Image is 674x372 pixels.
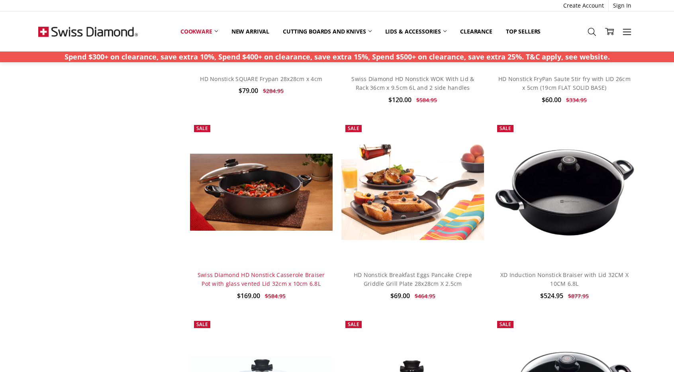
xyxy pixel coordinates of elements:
span: $284.95 [263,87,284,95]
a: Clearance [453,23,499,40]
a: HD Nonstick Breakfast Eggs Pancake Crepe Griddle Grill Plate 28x28cm X 2.5cm [341,121,484,264]
a: HD Nonstick Breakfast Eggs Pancake Crepe Griddle Grill Plate 28x28cm X 2.5cm [354,271,472,287]
a: XD Induction Nonstick Braiser with Lid 32CM X 10CM 6.8L [500,271,629,287]
a: New arrival [225,23,276,40]
a: Cookware [174,23,225,40]
img: Free Shipping On Every Order [38,12,138,51]
span: $79.00 [239,86,258,95]
a: Top Sellers [499,23,547,40]
span: $334.95 [566,96,587,104]
span: $877.95 [568,292,589,300]
a: Swiss Diamond HD Nonstick Casserole Braiser Pot with glass vented Lid 32cm x 10cm 6.8L [190,121,333,264]
a: Swiss Diamond HD Nonstick Casserole Braiser Pot with glass vented Lid 32cm x 10cm 6.8L [198,271,325,287]
span: Sale [348,125,359,132]
span: $524.95 [540,291,563,300]
span: Sale [196,321,208,328]
a: HD Nonstick FryPan Saute Stir fry with LID 26cm x 5cm (19cm FLAT SOLID BASE) [498,75,631,91]
a: HD Nonstick SQUARE Frypan 28x28cm x 4cm [200,75,322,83]
a: Swiss Diamond HD Nonstick WOK With Lid & Rack 36cm x 9.5cm 6L and 2 side handles [351,75,474,91]
span: $584.95 [416,96,437,104]
img: Swiss Diamond HD Nonstick Casserole Braiser Pot with glass vented Lid 32cm x 10cm 6.8L [190,154,333,231]
a: Lids & Accessories [378,23,453,40]
span: Sale [500,321,511,328]
a: XD Induction Nonstick Braiser with Lid 32CM X 10CM 6.8L [493,121,636,264]
span: Sale [500,125,511,132]
span: $584.95 [265,292,286,300]
p: Spend $300+ on clearance, save extra 10%, Spend $400+ on clearance, save extra 15%, Spend $500+ o... [65,51,610,62]
span: $120.00 [388,95,411,104]
img: XD Induction Nonstick Braiser with Lid 32CM X 10CM 6.8L [493,147,636,237]
span: $69.00 [390,291,410,300]
img: HD Nonstick Breakfast Eggs Pancake Crepe Griddle Grill Plate 28x28cm X 2.5cm [341,144,484,240]
span: $464.95 [415,292,435,300]
span: $60.00 [542,95,561,104]
span: Sale [196,125,208,132]
span: $169.00 [237,291,260,300]
span: Sale [348,321,359,328]
a: Cutting boards and knives [276,23,378,40]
